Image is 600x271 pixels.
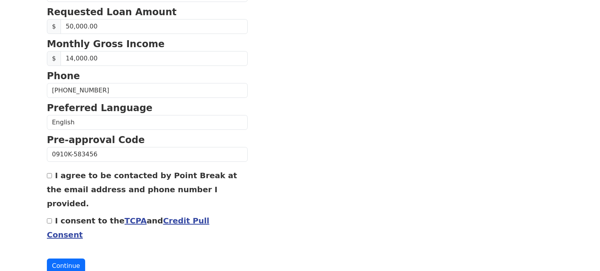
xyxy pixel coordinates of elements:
label: I consent to the and [47,216,209,239]
input: Pre-approval Code [47,147,248,162]
p: Monthly Gross Income [47,37,248,51]
span: $ [47,19,61,34]
input: Requested Loan Amount [61,19,248,34]
input: Monthly Gross Income [61,51,248,66]
span: $ [47,51,61,66]
label: I agree to be contacted by Point Break at the email address and phone number I provided. [47,171,237,208]
a: TCPA [125,216,147,225]
input: Phone [47,83,248,98]
strong: Preferred Language [47,103,152,113]
strong: Requested Loan Amount [47,7,177,18]
strong: Phone [47,71,80,81]
strong: Pre-approval Code [47,135,145,145]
